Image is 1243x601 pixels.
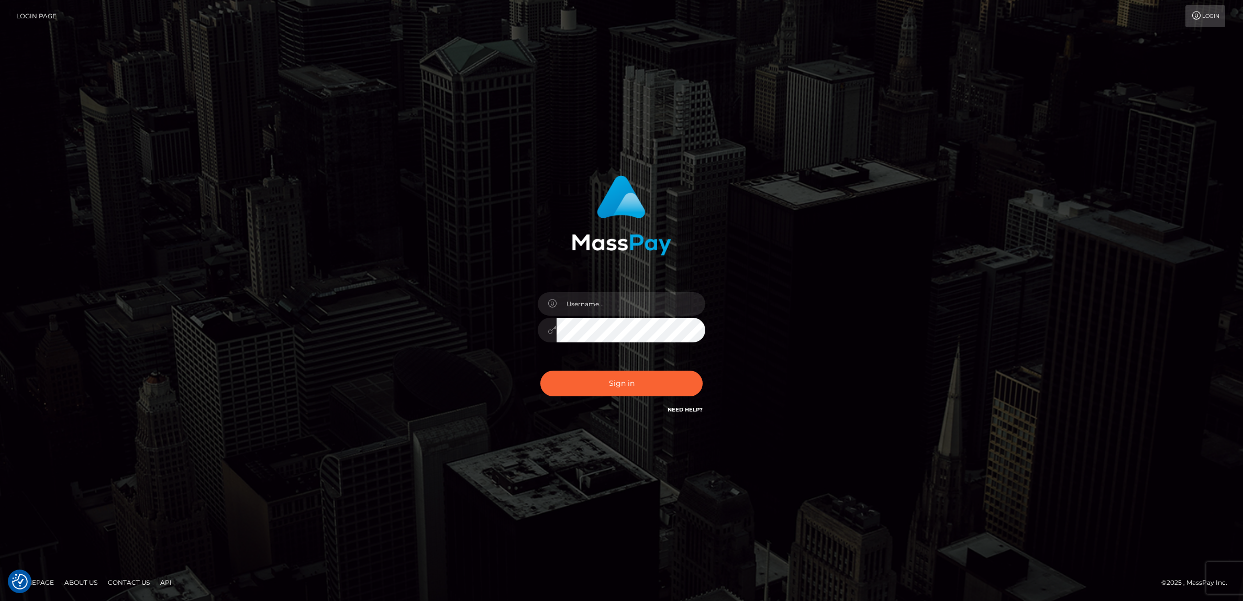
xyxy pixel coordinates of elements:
[12,574,58,591] a: Homepage
[1161,577,1235,588] div: © 2025 , MassPay Inc.
[16,5,57,27] a: Login Page
[156,574,176,591] a: API
[12,574,28,589] img: Revisit consent button
[12,574,28,589] button: Consent Preferences
[668,406,703,413] a: Need Help?
[104,574,154,591] a: Contact Us
[1185,5,1225,27] a: Login
[60,574,102,591] a: About Us
[557,292,705,316] input: Username...
[540,371,703,396] button: Sign in
[572,175,671,255] img: MassPay Login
